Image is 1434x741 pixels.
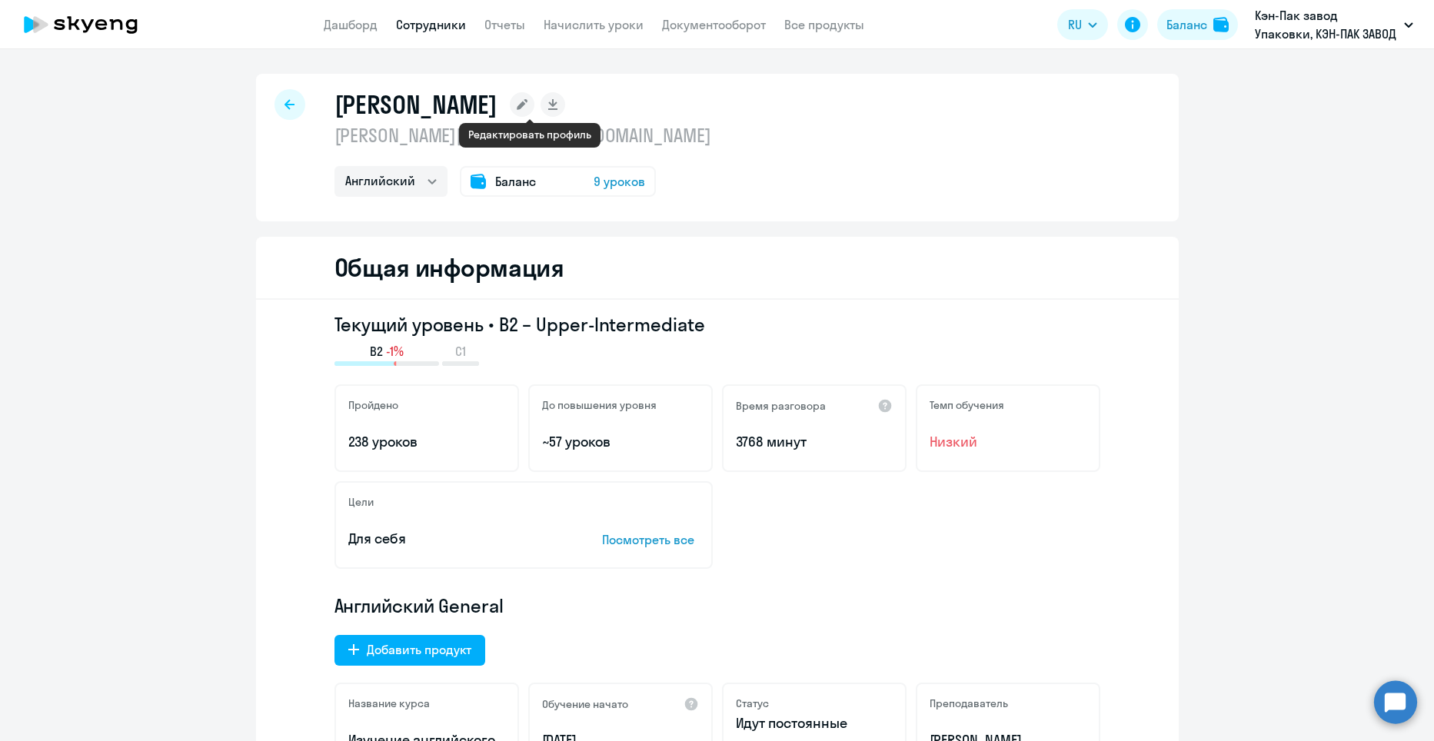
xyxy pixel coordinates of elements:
[334,89,497,120] h1: [PERSON_NAME]
[662,17,766,32] a: Документооборот
[348,432,505,452] p: 238 уроков
[495,172,536,191] span: Баланс
[1247,6,1421,43] button: Кэн-Пак завод Упаковки, КЭН-ПАК ЗАВОД УПАКОВКИ, ООО
[602,530,699,549] p: Посмотреть все
[736,399,826,413] h5: Время разговора
[542,697,628,711] h5: Обучение начато
[1057,9,1108,40] button: RU
[348,696,430,710] h5: Название курса
[930,696,1008,710] h5: Преподаватель
[542,432,699,452] p: ~57 уроков
[544,17,644,32] a: Начислить уроки
[736,432,893,452] p: 3768 минут
[1166,15,1207,34] div: Баланс
[784,17,864,32] a: Все продукты
[324,17,378,32] a: Дашборд
[930,398,1004,412] h5: Темп обучения
[594,172,645,191] span: 9 уроков
[348,529,554,549] p: Для себя
[930,432,1086,452] span: Низкий
[348,495,374,509] h5: Цели
[334,312,1100,337] h3: Текущий уровень • B2 – Upper-Intermediate
[396,17,466,32] a: Сотрудники
[367,640,471,659] div: Добавить продукт
[484,17,525,32] a: Отчеты
[334,593,504,618] span: Английский General
[455,343,466,360] span: C1
[386,343,404,360] span: -1%
[1068,15,1082,34] span: RU
[736,696,769,710] h5: Статус
[1213,17,1229,32] img: balance
[334,252,564,283] h2: Общая информация
[334,635,485,666] button: Добавить продукт
[542,398,657,412] h5: До повышения уровня
[468,128,591,141] div: Редактировать профиль
[348,398,398,412] h5: Пройдено
[370,343,383,360] span: B2
[1255,6,1398,43] p: Кэн-Пак завод Упаковки, КЭН-ПАК ЗАВОД УПАКОВКИ, ООО
[334,123,711,148] p: [PERSON_NAME][EMAIL_ADDRESS][DOMAIN_NAME]
[1157,9,1238,40] button: Балансbalance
